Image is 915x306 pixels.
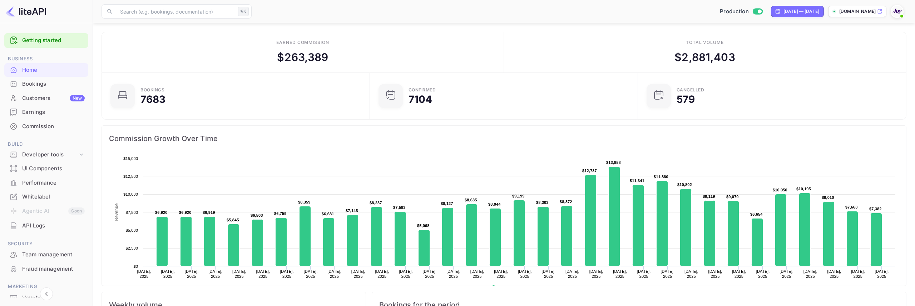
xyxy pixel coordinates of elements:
div: API Logs [4,219,88,233]
div: CANCELLED [677,88,704,92]
text: [DATE], 2025 [327,269,341,279]
text: [DATE], 2025 [256,269,270,279]
text: $5,845 [227,218,239,222]
text: [DATE], 2025 [280,269,294,279]
div: New [70,95,85,101]
div: Home [4,63,88,77]
text: [DATE], 2025 [780,269,793,279]
text: [DATE], 2025 [304,269,318,279]
img: LiteAPI logo [6,6,46,17]
text: $7,145 [346,209,358,213]
text: [DATE], 2025 [161,269,175,279]
text: $0 [133,264,138,269]
div: UI Components [4,162,88,176]
text: $9,119 [703,194,715,199]
span: Marketing [4,283,88,291]
div: Developer tools [4,149,88,161]
div: Earnings [22,108,85,116]
div: Total volume [686,39,724,46]
a: Home [4,63,88,76]
text: $10,802 [677,182,692,187]
div: Bookings [22,80,85,88]
text: [DATE], 2025 [351,269,365,279]
text: $11,880 [654,175,668,179]
a: Team management [4,248,88,261]
text: $7,500 [125,210,138,215]
div: Whitelabel [22,193,85,201]
text: $5,068 [417,224,430,228]
text: [DATE], 2025 [541,269,555,279]
text: $12,737 [582,169,597,173]
text: [DATE], 2025 [661,269,674,279]
text: $13,858 [606,160,621,165]
text: $2,500 [125,246,138,250]
img: With Joy [891,6,903,17]
div: 7683 [140,94,166,104]
text: [DATE], 2025 [875,269,889,279]
text: Revenue [498,285,516,290]
text: $15,000 [123,156,138,161]
div: 579 [677,94,695,104]
div: [DATE] — [DATE] [783,8,819,15]
text: $10,000 [123,192,138,196]
text: $6,503 [251,213,263,217]
text: [DATE], 2025 [399,269,413,279]
text: [DATE], 2025 [446,269,460,279]
text: [DATE], 2025 [185,269,199,279]
div: Switch to Sandbox mode [717,7,765,16]
a: Performance [4,176,88,189]
div: API Logs [22,222,85,230]
text: [DATE], 2025 [732,269,746,279]
text: [DATE], 2025 [803,269,817,279]
text: [DATE], 2025 [232,269,246,279]
text: $6,654 [750,212,763,216]
a: CustomersNew [4,91,88,105]
span: Commission Growth Over Time [109,133,899,144]
text: [DATE], 2025 [637,269,651,279]
div: 7104 [409,94,432,104]
text: $10,050 [773,188,787,192]
input: Search (e.g. bookings, documentation) [116,4,235,19]
text: [DATE], 2025 [470,269,484,279]
div: $ 263,389 [277,49,328,65]
text: $9,079 [726,195,739,199]
text: $8,237 [370,201,382,205]
text: [DATE], 2025 [756,269,770,279]
div: Team management [22,251,85,259]
text: [DATE], 2025 [851,269,865,279]
span: Production [720,7,749,16]
div: Whitelabel [4,190,88,204]
text: $5,000 [125,228,138,232]
text: [DATE], 2025 [827,269,841,279]
div: Developer tools [22,151,78,159]
text: $9,199 [512,194,525,198]
text: $11,341 [630,179,644,183]
text: [DATE], 2025 [423,269,437,279]
div: Vouchers [22,294,85,302]
span: Build [4,140,88,148]
span: Security [4,240,88,248]
text: $7,382 [869,207,882,211]
div: $ 2,881,403 [674,49,735,65]
text: [DATE], 2025 [565,269,579,279]
text: [DATE], 2025 [708,269,722,279]
a: Whitelabel [4,190,88,203]
div: Click to change the date range period [771,6,824,17]
text: $7,583 [393,205,406,210]
div: Performance [4,176,88,190]
div: UI Components [22,165,85,173]
text: $6,919 [203,210,215,215]
text: [DATE], 2025 [137,269,151,279]
div: Team management [4,248,88,262]
div: Fraud management [4,262,88,276]
text: $6,759 [274,211,287,216]
text: $8,359 [298,200,311,204]
text: [DATE], 2025 [613,269,627,279]
text: $6,920 [179,210,192,215]
text: Revenue [114,203,119,221]
text: [DATE], 2025 [375,269,389,279]
span: Business [4,55,88,63]
div: Home [22,66,85,74]
text: $8,044 [488,202,501,206]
